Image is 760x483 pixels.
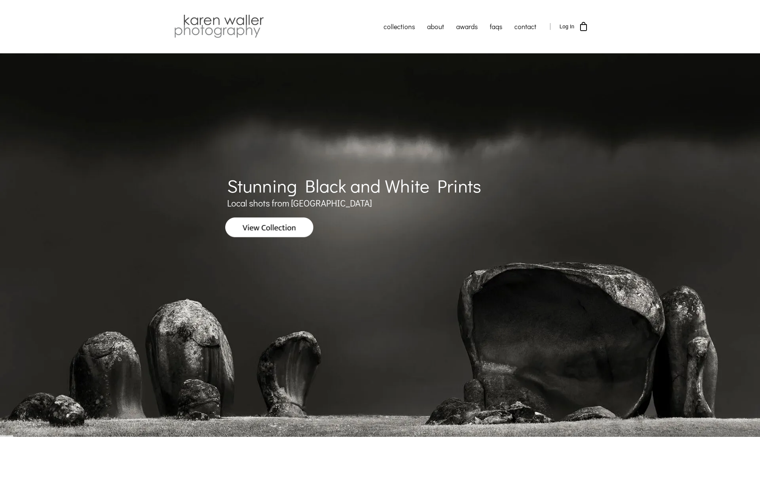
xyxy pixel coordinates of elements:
span: Stunning Black and White Prints [227,174,481,197]
a: about [421,17,450,36]
a: contact [508,17,542,36]
span: Local shots from [GEOGRAPHIC_DATA] [227,197,372,209]
img: View Collection [225,217,314,237]
a: awards [450,17,484,36]
img: Karen Waller Photography [172,13,266,40]
a: collections [378,17,421,36]
a: faqs [484,17,508,36]
span: Log In [560,23,574,30]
